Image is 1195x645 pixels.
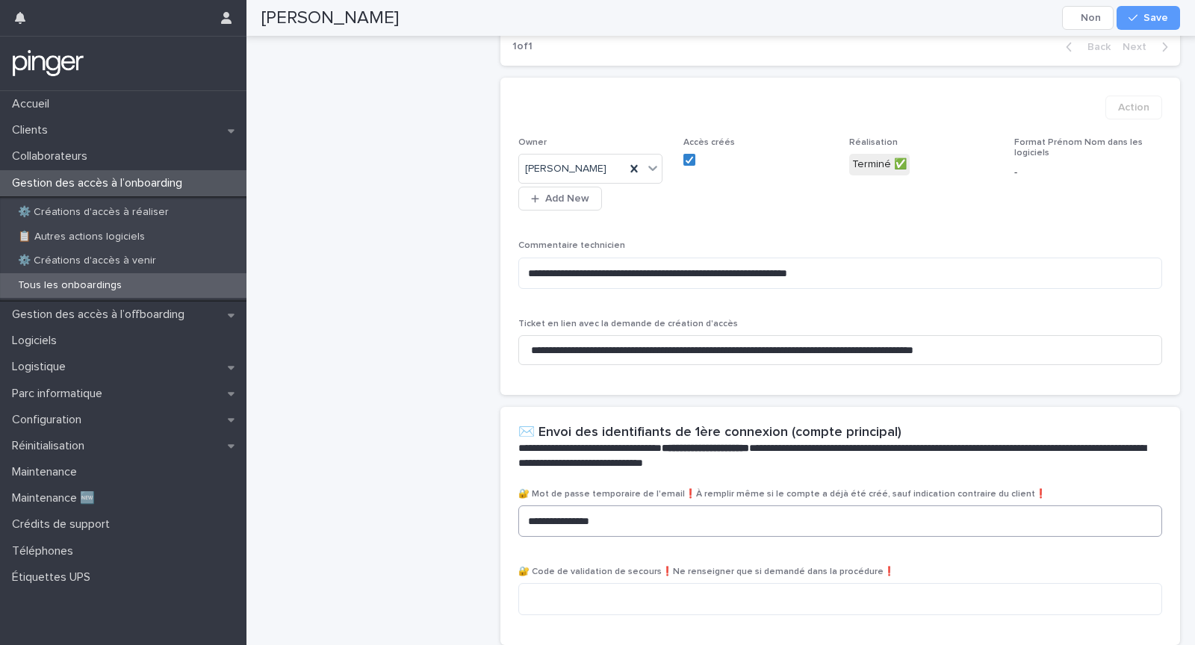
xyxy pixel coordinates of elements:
[6,334,69,348] p: Logiciels
[1014,165,1162,181] p: -
[6,517,122,532] p: Crédits de support
[6,97,61,111] p: Accueil
[518,425,901,441] h2: ✉️ Envoi des identifiants de 1ère connexion (compte principal)
[849,154,910,175] div: Terminé ✅
[518,241,625,250] span: Commentaire technicien
[6,439,96,453] p: Réinitialisation
[1123,42,1155,52] span: Next
[6,570,102,585] p: Étiquettes UPS
[261,7,399,29] h2: [PERSON_NAME]
[849,138,898,147] span: Réalisation
[6,279,134,292] p: Tous les onboardings
[683,138,735,147] span: Accès créés
[1078,42,1111,52] span: Back
[518,320,738,328] span: Ticket en lien avec la demande de création d'accès
[6,231,157,243] p: 📋 Autres actions logiciels
[518,138,547,147] span: Owner
[518,490,1046,499] span: 🔐 Mot de passe temporaire de l'email❗À remplir même si le compte a déjà été créé, sauf indication...
[6,255,168,267] p: ⚙️ Créations d'accès à venir
[6,149,99,163] p: Collaborateurs
[6,123,60,137] p: Clients
[1117,40,1180,54] button: Next
[1014,138,1143,158] span: Format Prénom Nom dans les logiciels
[6,491,107,505] p: Maintenance 🆕
[6,413,93,427] p: Configuration
[12,49,84,78] img: mTgBEunGTSyRkCgitkcU
[1117,6,1180,30] button: Save
[6,544,85,558] p: Téléphones
[6,360,78,374] p: Logistique
[6,308,196,322] p: Gestion des accès à l’offboarding
[6,206,181,219] p: ⚙️ Créations d'accès à réaliser
[518,187,602,211] button: Add New
[6,387,114,401] p: Parc informatique
[1105,96,1162,119] button: Action
[6,176,194,190] p: Gestion des accès à l’onboarding
[1118,100,1149,115] span: Action
[518,567,895,576] span: 🔐 Code de validation de secours❗Ne renseigner que si demandé dans la procédure❗
[1054,40,1117,54] button: Back
[500,28,544,65] p: 1 of 1
[1143,13,1168,23] span: Save
[525,161,606,177] span: [PERSON_NAME]
[545,193,589,204] span: Add New
[6,465,89,479] p: Maintenance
